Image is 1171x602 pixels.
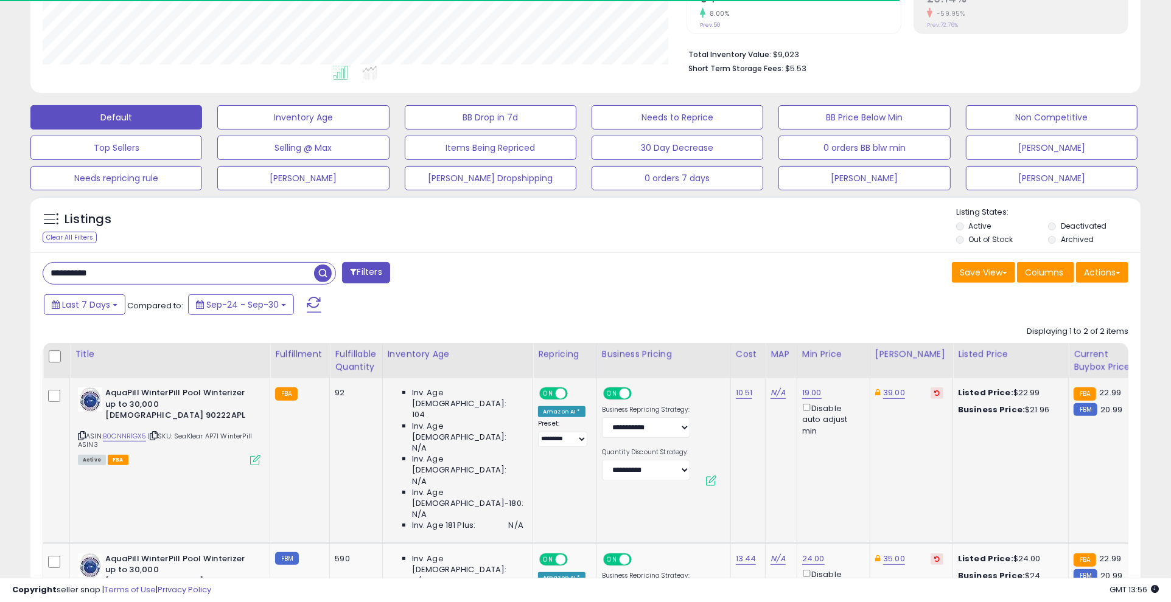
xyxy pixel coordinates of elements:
div: Repricing [538,348,592,361]
small: -59.95% [932,9,965,18]
div: ASIN: [78,387,260,464]
small: 8.00% [705,9,730,18]
span: 22.99 [1099,387,1121,398]
button: BB Drop in 7d [405,105,576,130]
h5: Listings [65,211,111,228]
button: 0 orders BB blw min [778,136,950,160]
strong: Copyright [12,584,57,595]
button: [PERSON_NAME] [778,166,950,190]
a: 10.51 [736,387,753,399]
span: ON [604,389,620,399]
div: $24.00 [958,553,1059,564]
a: B0CNNR1GX5 [103,431,146,441]
small: FBM [1074,403,1097,416]
button: [PERSON_NAME] Dropshipping [405,166,576,190]
button: [PERSON_NAME] [217,166,389,190]
label: Business Repricing Strategy: [602,406,690,414]
button: Columns [1017,262,1074,283]
span: N/A [412,476,427,487]
b: AquaPill WinterPill Pool Winterizer up to 30,000 [DEMOGRAPHIC_DATA] 90222APL [105,387,253,424]
div: 590 [335,553,372,564]
label: Quantity Discount Strategy: [602,448,690,457]
button: Sep-24 - Sep-30 [188,294,294,315]
div: Amazon AI * [538,406,585,417]
div: MAP [771,348,791,361]
b: AquaPill WinterPill Pool Winterizer up to 30,000 [DEMOGRAPHIC_DATA] 90222APL [105,553,253,590]
span: Inv. Age [DEMOGRAPHIC_DATA]: [412,553,523,575]
button: Filters [342,262,390,283]
a: Terms of Use [104,584,156,595]
span: Inv. Age 181 Plus: [412,520,476,531]
label: Active [968,221,991,231]
div: Listed Price [958,348,1063,361]
span: Last 7 Days [62,299,110,311]
a: 39.00 [883,387,905,399]
span: 20.99 [1100,404,1122,415]
button: Top Sellers [30,136,202,160]
small: Prev: 72.76% [927,21,958,29]
span: OFF [630,389,649,399]
span: OFF [566,389,585,399]
img: 51tJL3T0xGL._SL40_.jpg [78,553,102,578]
span: N/A [412,443,427,454]
small: FBA [275,387,298,401]
b: Listed Price: [958,553,1013,564]
div: seller snap | | [12,584,211,596]
small: FBA [1074,387,1096,401]
span: 2025-10-8 13:56 GMT [1110,584,1159,595]
a: 19.00 [802,387,822,399]
div: Displaying 1 to 2 of 2 items [1027,326,1128,337]
a: 13.44 [736,553,757,565]
div: Cost [736,348,761,361]
div: Inventory Age [388,348,528,361]
p: Listing States: [956,207,1141,218]
div: [PERSON_NAME] [875,348,948,361]
span: Sep-24 - Sep-30 [206,299,279,311]
b: Listed Price: [958,387,1013,398]
a: N/A [771,387,785,399]
span: Inv. Age [DEMOGRAPHIC_DATA]: [412,387,523,409]
button: Last 7 Days [44,294,125,315]
b: Total Inventory Value: [688,49,771,60]
button: Selling @ Max [217,136,389,160]
span: Inv. Age [DEMOGRAPHIC_DATA]: [412,421,523,443]
button: 0 orders 7 days [592,166,763,190]
span: ON [540,554,556,564]
small: FBM [275,552,299,565]
div: Title [75,348,265,361]
button: BB Price Below Min [778,105,950,130]
button: Needs to Reprice [592,105,763,130]
small: Prev: 50 [700,21,721,29]
span: FBA [108,455,128,465]
b: Business Price: [958,404,1025,415]
span: All listings currently available for purchase on Amazon [78,455,106,465]
span: ON [540,389,556,399]
label: Deactivated [1061,221,1106,231]
div: 92 [335,387,372,398]
button: [PERSON_NAME] [966,166,1138,190]
button: 30 Day Decrease [592,136,763,160]
img: 51tJL3T0xGL._SL40_.jpg [78,387,102,412]
div: Disable auto adjust min [802,401,861,437]
li: $9,023 [688,46,1119,61]
span: OFF [630,554,649,564]
label: Archived [1061,234,1094,244]
div: Fulfillable Quantity [335,348,377,373]
label: Out of Stock [968,234,1013,244]
a: 24.00 [802,553,825,565]
button: Needs repricing rule [30,166,202,190]
a: Privacy Policy [158,584,211,595]
span: Compared to: [127,300,183,311]
span: ON [604,554,620,564]
div: Current Buybox Price [1074,348,1136,373]
button: Non Competitive [966,105,1138,130]
button: [PERSON_NAME] [966,136,1138,160]
b: Short Term Storage Fees: [688,63,783,74]
div: Business Pricing [602,348,725,361]
span: N/A [509,520,523,531]
div: Fulfillment [275,348,324,361]
button: Inventory Age [217,105,389,130]
div: $21.96 [958,404,1059,415]
span: Columns [1025,266,1063,279]
span: N/A [412,509,427,520]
